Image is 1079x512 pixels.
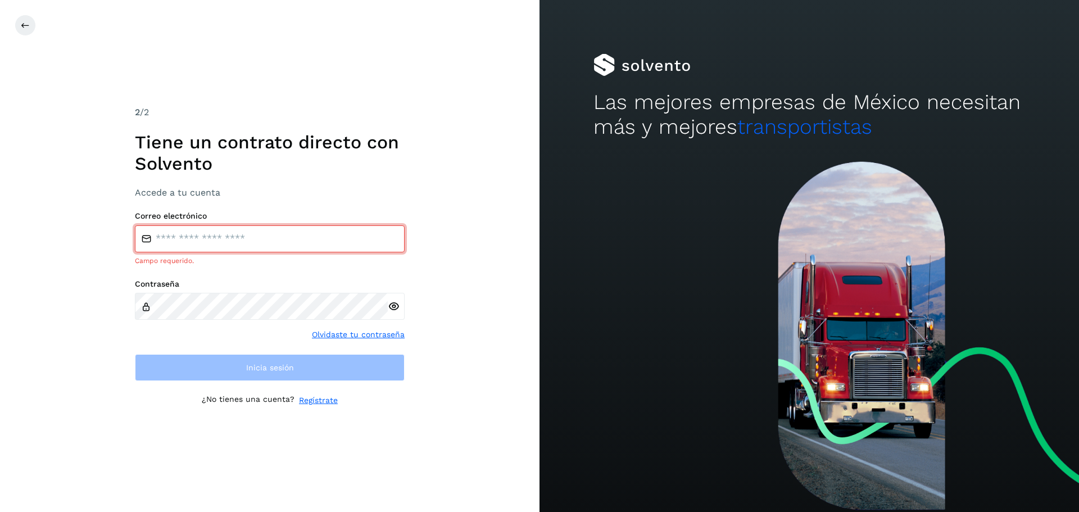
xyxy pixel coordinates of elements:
h1: Tiene un contrato directo con Solvento [135,132,405,175]
a: Regístrate [299,395,338,406]
h3: Accede a tu cuenta [135,187,405,198]
span: 2 [135,107,140,117]
div: /2 [135,106,405,119]
label: Correo electrónico [135,211,405,221]
span: Inicia sesión [246,364,294,371]
button: Inicia sesión [135,354,405,381]
span: transportistas [737,115,872,139]
label: Contraseña [135,279,405,289]
p: ¿No tienes una cuenta? [202,395,294,406]
div: Campo requerido. [135,256,405,266]
h2: Las mejores empresas de México necesitan más y mejores [593,90,1025,140]
a: Olvidaste tu contraseña [312,329,405,341]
